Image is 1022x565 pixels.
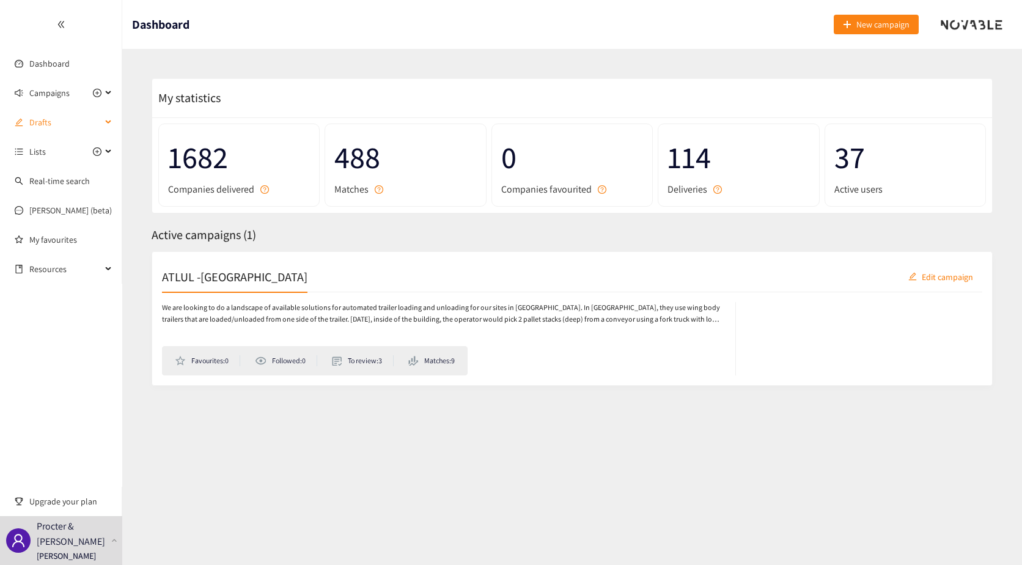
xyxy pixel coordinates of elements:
[29,227,112,252] a: My favourites
[598,185,606,194] span: question-circle
[961,506,1022,565] iframe: Chat Widget
[29,81,70,105] span: Campaigns
[334,133,476,182] span: 488
[15,147,23,156] span: unordered-list
[908,272,917,282] span: edit
[29,110,101,135] span: Drafts
[501,133,643,182] span: 0
[15,89,23,97] span: sound
[175,355,240,366] li: Favourites: 0
[375,185,383,194] span: question-circle
[856,18,910,31] span: New campaign
[162,268,307,285] h2: ATLUL -[GEOGRAPHIC_DATA]
[15,497,23,506] span: trophy
[667,133,809,182] span: 114
[162,302,723,325] p: We are looking to do a landscape of available solutions for automated trailer loading and unloadi...
[334,182,369,197] span: Matches
[29,205,112,216] a: [PERSON_NAME] (beta)
[93,147,101,156] span: plus-circle
[29,139,46,164] span: Lists
[408,355,455,366] li: Matches: 9
[501,182,592,197] span: Companies favourited
[29,175,90,186] a: Real-time search
[152,90,221,106] span: My statistics
[834,133,976,182] span: 37
[15,265,23,273] span: book
[843,20,851,30] span: plus
[57,20,65,29] span: double-left
[29,257,101,281] span: Resources
[152,251,993,386] a: ATLUL -[GEOGRAPHIC_DATA]editEdit campaignWe are looking to do a landscape of available solutions ...
[37,519,106,549] p: Procter & [PERSON_NAME]
[168,182,254,197] span: Companies delivered
[29,489,112,514] span: Upgrade your plan
[11,533,26,548] span: user
[834,15,919,34] button: plusNew campaign
[255,355,317,366] li: Followed: 0
[899,267,982,286] button: editEdit campaign
[667,182,707,197] span: Deliveries
[93,89,101,97] span: plus-circle
[29,58,70,69] a: Dashboard
[37,549,96,563] p: [PERSON_NAME]
[922,270,973,283] span: Edit campaign
[332,355,394,366] li: To review: 3
[168,133,310,182] span: 1682
[152,227,256,243] span: Active campaigns ( 1 )
[260,185,269,194] span: question-circle
[834,182,883,197] span: Active users
[15,118,23,127] span: edit
[713,185,722,194] span: question-circle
